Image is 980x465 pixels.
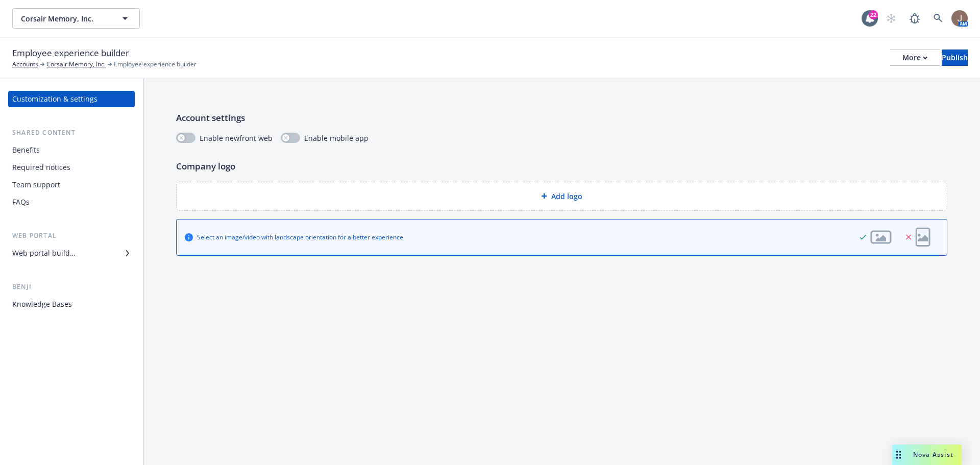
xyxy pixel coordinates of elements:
[12,296,72,312] div: Knowledge Bases
[8,91,135,107] a: Customization & settings
[46,60,106,69] a: Corsair Memory, Inc.
[881,8,901,29] a: Start snowing
[8,194,135,210] a: FAQs
[12,159,70,176] div: Required notices
[12,46,129,60] span: Employee experience builder
[8,296,135,312] a: Knowledge Bases
[21,13,109,24] span: Corsair Memory, Inc.
[12,245,76,261] div: Web portal builder
[902,50,927,65] div: More
[892,445,905,465] div: Drag to move
[304,133,369,143] span: Enable mobile app
[951,10,968,27] img: photo
[890,50,940,66] button: More
[892,445,962,465] button: Nova Assist
[869,10,878,19] div: 22
[8,128,135,138] div: Shared content
[942,50,968,66] button: Publish
[913,450,953,459] span: Nova Assist
[176,182,947,211] div: Add logo
[904,8,925,29] a: Report a Bug
[8,177,135,193] a: Team support
[200,133,273,143] span: Enable newfront web
[8,282,135,292] div: Benji
[8,142,135,158] a: Benefits
[8,159,135,176] a: Required notices
[114,60,197,69] span: Employee experience builder
[12,8,140,29] button: Corsair Memory, Inc.
[12,194,30,210] div: FAQs
[942,50,968,65] div: Publish
[176,111,947,125] p: Account settings
[12,142,40,158] div: Benefits
[8,245,135,261] a: Web portal builder
[8,231,135,241] div: Web portal
[928,8,948,29] a: Search
[197,233,403,241] div: Select an image/video with landscape orientation for a better experience
[12,60,38,69] a: Accounts
[551,191,582,202] span: Add logo
[176,160,947,173] p: Company logo
[12,177,60,193] div: Team support
[12,91,97,107] div: Customization & settings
